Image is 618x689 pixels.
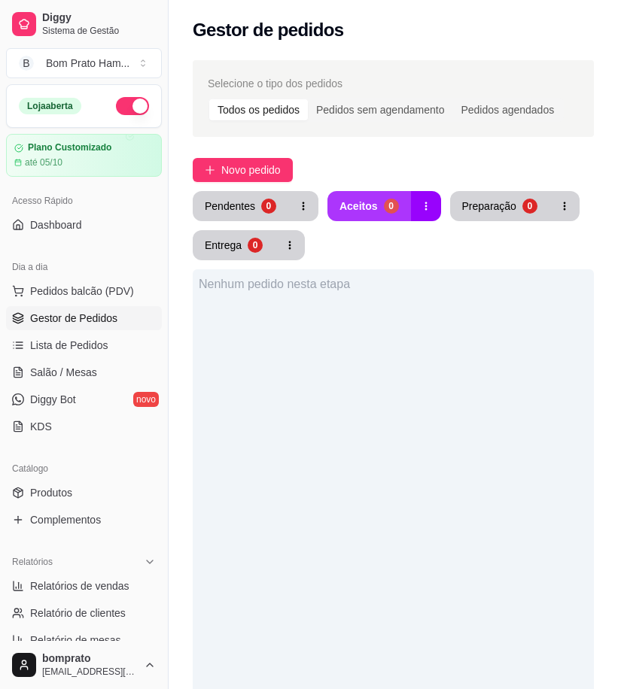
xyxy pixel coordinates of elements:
[42,25,156,37] span: Sistema de Gestão
[19,56,34,71] span: B
[327,191,411,221] button: Aceitos0
[12,556,53,568] span: Relatórios
[6,333,162,357] a: Lista de Pedidos
[205,238,242,253] div: Entrega
[208,75,342,92] span: Selecione o tipo dos pedidos
[6,414,162,439] a: KDS
[6,387,162,411] a: Diggy Botnovo
[193,230,275,260] button: Entrega0
[6,6,162,42] a: DiggySistema de Gestão
[42,666,138,678] span: [EMAIL_ADDRESS][DOMAIN_NAME]
[193,158,293,182] button: Novo pedido
[221,162,281,178] span: Novo pedido
[30,217,82,232] span: Dashboard
[209,99,308,120] div: Todos os pedidos
[30,512,101,527] span: Complementos
[19,98,81,114] div: Loja aberta
[30,419,52,434] span: KDS
[308,99,452,120] div: Pedidos sem agendamento
[30,485,72,500] span: Produtos
[6,213,162,237] a: Dashboard
[116,97,149,115] button: Alterar Status
[6,647,162,683] button: bomprato[EMAIL_ADDRESS][DOMAIN_NAME]
[522,199,537,214] div: 0
[30,311,117,326] span: Gestor de Pedidos
[42,652,138,666] span: bomprato
[193,18,344,42] h2: Gestor de pedidos
[6,508,162,532] a: Complementos
[6,48,162,78] button: Select a team
[42,11,156,25] span: Diggy
[339,199,378,214] div: Aceitos
[205,165,215,175] span: plus
[30,578,129,593] span: Relatórios de vendas
[6,481,162,505] a: Produtos
[6,306,162,330] a: Gestor de Pedidos
[248,238,263,253] div: 0
[28,142,111,153] article: Plano Customizado
[6,255,162,279] div: Dia a dia
[30,633,121,648] span: Relatório de mesas
[6,457,162,481] div: Catálogo
[6,601,162,625] a: Relatório de clientes
[6,574,162,598] a: Relatórios de vendas
[199,275,588,293] div: Nenhum pedido nesta etapa
[452,99,562,120] div: Pedidos agendados
[6,628,162,652] a: Relatório de mesas
[30,338,108,353] span: Lista de Pedidos
[6,279,162,303] button: Pedidos balcão (PDV)
[6,360,162,384] a: Salão / Mesas
[6,189,162,213] div: Acesso Rápido
[30,606,126,621] span: Relatório de clientes
[25,156,62,168] article: até 05/10
[462,199,516,214] div: Preparação
[205,199,255,214] div: Pendentes
[384,199,399,214] div: 0
[30,392,76,407] span: Diggy Bot
[30,284,134,299] span: Pedidos balcão (PDV)
[30,365,97,380] span: Salão / Mesas
[261,199,276,214] div: 0
[450,191,550,221] button: Preparação0
[193,191,288,221] button: Pendentes0
[6,134,162,177] a: Plano Customizadoaté 05/10
[46,56,129,71] div: Bom Prato Ham ...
